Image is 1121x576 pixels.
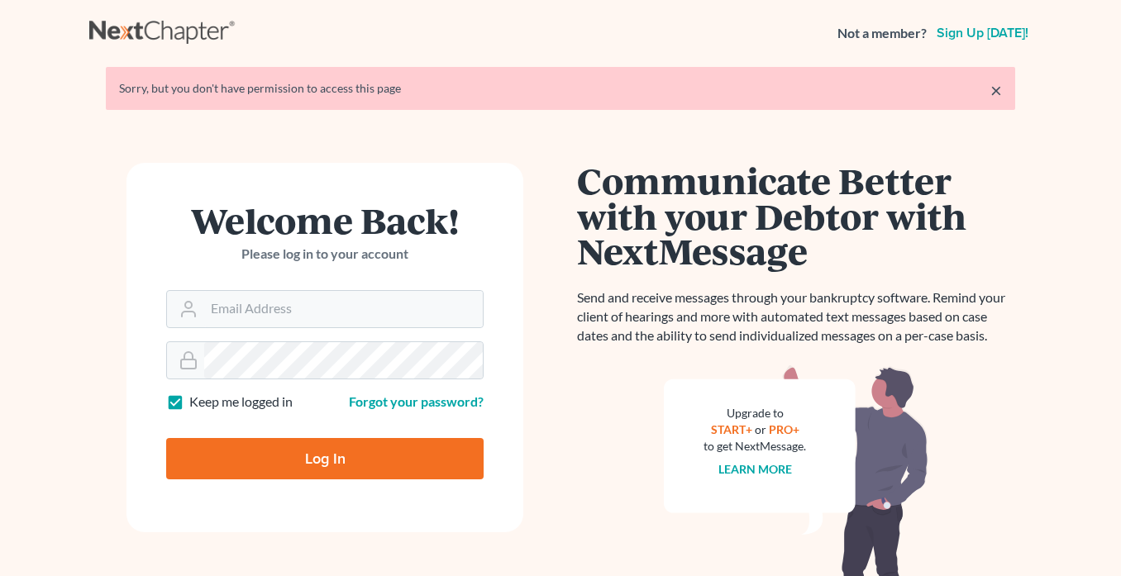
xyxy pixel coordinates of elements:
p: Send and receive messages through your bankruptcy software. Remind your client of hearings and mo... [577,288,1015,345]
h1: Welcome Back! [166,202,484,238]
input: Log In [166,438,484,479]
a: PRO+ [769,422,799,436]
div: Sorry, but you don't have permission to access this page [119,80,1002,97]
div: Upgrade to [704,405,806,421]
a: Forgot your password? [349,393,484,409]
label: Keep me logged in [189,393,293,412]
a: START+ [711,422,752,436]
h1: Communicate Better with your Debtor with NextMessage [577,163,1015,269]
strong: Not a member? [837,24,927,43]
p: Please log in to your account [166,245,484,264]
a: Sign up [DATE]! [933,26,1032,40]
input: Email Address [204,291,483,327]
span: or [755,422,766,436]
div: to get NextMessage. [704,438,806,455]
a: × [990,80,1002,100]
a: Learn more [718,462,792,476]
